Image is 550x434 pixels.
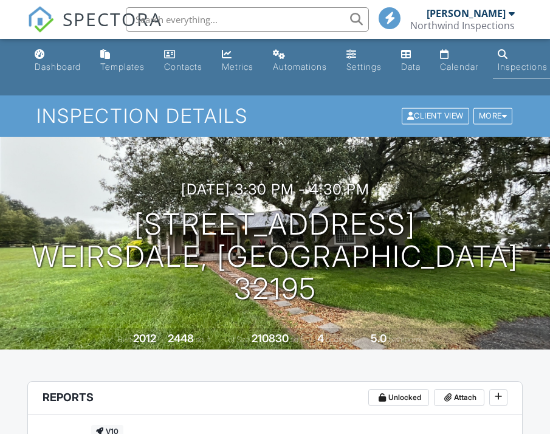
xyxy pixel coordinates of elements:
span: bathrooms [388,335,423,344]
h3: [DATE] 3:30 pm - 4:30 pm [181,181,370,198]
a: Settings [342,44,387,78]
a: Client View [400,111,472,120]
h1: Inspection Details [36,105,514,126]
input: Search everything... [126,7,369,32]
div: [PERSON_NAME] [427,7,506,19]
a: Automations (Basic) [268,44,332,78]
span: Lot Size [224,335,250,344]
div: Settings [346,61,382,72]
a: Dashboard [30,44,86,78]
div: Metrics [222,61,253,72]
a: Calendar [435,44,483,78]
div: More [473,108,513,125]
a: Templates [95,44,150,78]
span: sq. ft. [196,335,213,344]
span: bedrooms [326,335,359,344]
span: Built [118,335,131,344]
img: The Best Home Inspection Software - Spectora [27,6,54,33]
div: Calendar [440,61,478,72]
span: sq.ft. [290,335,306,344]
a: Metrics [217,44,258,78]
a: SPECTORA [27,16,162,42]
a: Contacts [159,44,207,78]
div: 2012 [133,332,156,345]
div: Dashboard [35,61,81,72]
div: Templates [100,61,145,72]
div: Contacts [164,61,202,72]
div: 5.0 [371,332,387,345]
a: Data [396,44,425,78]
div: 2448 [168,332,194,345]
div: Inspections [498,61,548,72]
span: SPECTORA [63,6,162,32]
div: Automations [273,61,327,72]
div: Client View [402,108,469,125]
div: 210830 [252,332,289,345]
div: Data [401,61,421,72]
div: Northwind Inspections [410,19,515,32]
div: 4 [317,332,324,345]
h1: [STREET_ADDRESS] Weirsdale, [GEOGRAPHIC_DATA] 32195 [19,208,531,305]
